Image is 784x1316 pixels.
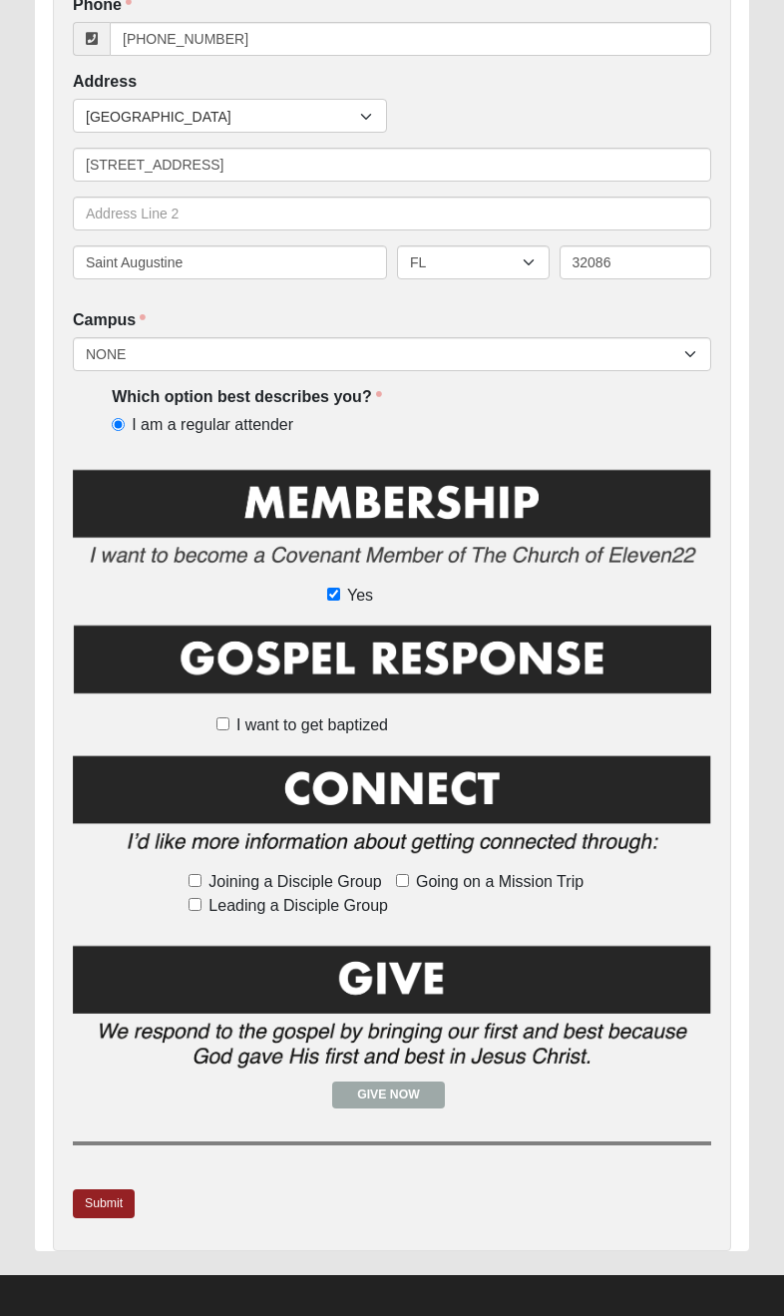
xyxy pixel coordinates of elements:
[73,197,711,230] input: Address Line 2
[73,245,387,279] input: City
[73,148,711,182] input: Address Line 1
[73,942,711,1082] img: Give.png
[189,874,201,887] input: Joining a Disciple Group
[208,894,388,918] span: Leading a Disciple Group
[86,100,360,134] span: [GEOGRAPHIC_DATA]
[416,870,584,894] span: Going on a Mission Trip
[73,751,711,867] img: Connect.png
[396,874,409,887] input: Going on a Mission Trip
[112,386,381,409] label: Which option best describes you?
[73,71,137,94] label: Address
[208,870,381,894] span: Joining a Disciple Group
[347,584,373,608] span: Yes
[73,466,711,581] img: Membership.png
[73,309,146,332] label: Campus
[216,717,229,730] input: I want to get baptized
[236,713,388,737] span: I want to get baptized
[189,898,201,911] input: Leading a Disciple Group
[73,1189,135,1218] a: Submit
[327,588,340,601] input: Yes
[132,414,293,437] span: I am a regular attender
[560,245,712,279] input: Zip
[332,1082,445,1108] a: Give Now
[112,418,125,431] input: I am a regular attender
[73,622,711,710] img: GospelResponseBLK.png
